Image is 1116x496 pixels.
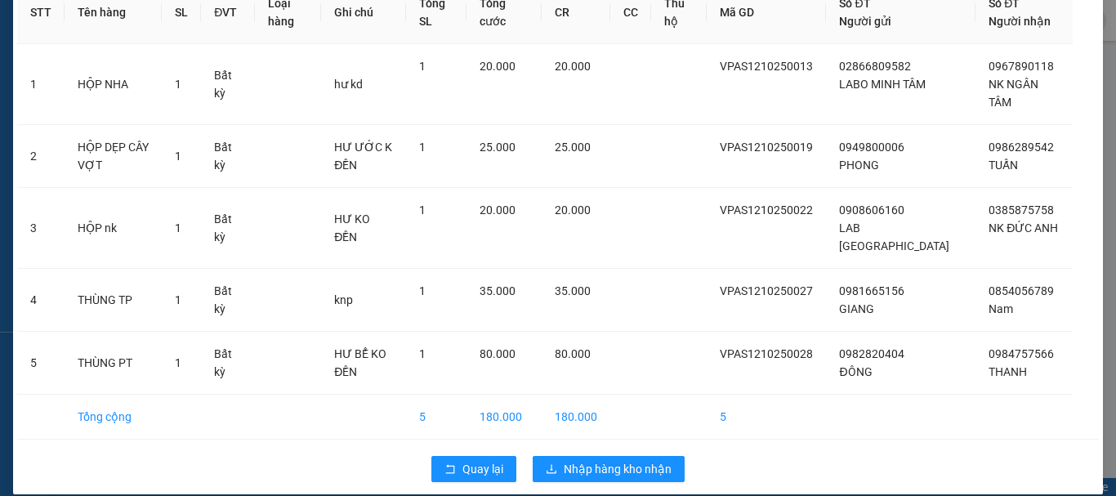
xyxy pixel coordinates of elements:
span: Quay lại [462,460,503,478]
td: HỘP DẸP CÂY VỢT [65,125,162,188]
span: 20.000 [555,60,591,73]
td: Bất kỳ [201,44,255,125]
span: NK NGÂN TÂM [989,78,1038,109]
span: 20.000 [480,203,516,217]
td: 4 [17,269,65,332]
span: 20.000 [555,203,591,217]
span: 1 [419,284,426,297]
span: VPAS1210250022 [720,203,813,217]
strong: ĐỒNG PHƯỚC [129,9,224,23]
span: 1 [175,221,181,235]
td: HỘP NHA [65,44,162,125]
span: Nhập hàng kho nhận [564,460,672,478]
td: THÙNG TP [65,269,162,332]
span: VPTN1210250017 [82,104,172,116]
span: 0949800006 [839,141,904,154]
span: 1 [175,293,181,306]
span: 0385875758 [989,203,1054,217]
span: TUẤN [989,159,1018,172]
span: 1 [419,203,426,217]
span: 0967890118 [989,60,1054,73]
td: 5 [707,395,826,440]
span: 80.000 [555,347,591,360]
span: PHONG [839,159,879,172]
td: 180.000 [542,395,610,440]
span: 25.000 [555,141,591,154]
span: 01 Võ Văn Truyện, KP.1, Phường 2 [129,49,225,69]
span: 1 [419,347,426,360]
td: HỘP nk [65,188,162,269]
span: LAB [GEOGRAPHIC_DATA] [839,221,949,252]
span: knp [334,293,353,306]
td: 5 [406,395,466,440]
span: 1 [419,60,426,73]
span: Hotline: 19001152 [129,73,200,83]
span: 0908606160 [839,203,904,217]
span: 08:25:46 [DATE] [36,118,100,128]
span: NK ĐỨC ANH [989,221,1058,235]
span: THANH [989,365,1027,378]
span: Người gửi [839,15,891,28]
span: 1 [175,150,181,163]
span: 0986289542 [989,141,1054,154]
span: 1 [175,356,181,369]
span: rollback [444,463,456,476]
td: Bất kỳ [201,332,255,395]
span: VPAS1210250013 [720,60,813,73]
td: 5 [17,332,65,395]
span: 02866809582 [839,60,911,73]
span: Nam [989,302,1013,315]
span: Người nhận [989,15,1051,28]
td: 2 [17,125,65,188]
span: [PERSON_NAME]: [5,105,171,115]
span: VPAS1210250027 [720,284,813,297]
button: downloadNhập hàng kho nhận [533,456,685,482]
span: ĐÔNG [839,365,872,378]
span: hư kd [334,78,363,91]
td: Bất kỳ [201,269,255,332]
img: logo [6,10,78,82]
span: HƯ ƯỚC K ĐỀN [334,141,392,172]
span: HƯ BỂ KO ĐỀN [334,347,386,378]
td: Bất kỳ [201,125,255,188]
span: In ngày: [5,118,100,128]
td: 3 [17,188,65,269]
span: 0982820404 [839,347,904,360]
span: VPAS1210250028 [720,347,813,360]
td: Tổng cộng [65,395,162,440]
span: 20.000 [480,60,516,73]
span: ----------------------------------------- [44,88,200,101]
button: rollbackQuay lại [431,456,516,482]
span: Bến xe [GEOGRAPHIC_DATA] [129,26,220,47]
td: Bất kỳ [201,188,255,269]
span: 1 [175,78,181,91]
span: 25.000 [480,141,516,154]
span: 1 [419,141,426,154]
span: 35.000 [555,284,591,297]
span: 35.000 [480,284,516,297]
span: 0981665156 [839,284,904,297]
td: THÙNG PT [65,332,162,395]
td: 180.000 [466,395,542,440]
td: 1 [17,44,65,125]
span: 80.000 [480,347,516,360]
span: LABO MINH TÂM [839,78,926,91]
span: 0984757566 [989,347,1054,360]
span: VPAS1210250019 [720,141,813,154]
span: 0854056789 [989,284,1054,297]
span: download [546,463,557,476]
span: HƯ KO ĐỀN [334,212,370,244]
span: GIANG [839,302,874,315]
